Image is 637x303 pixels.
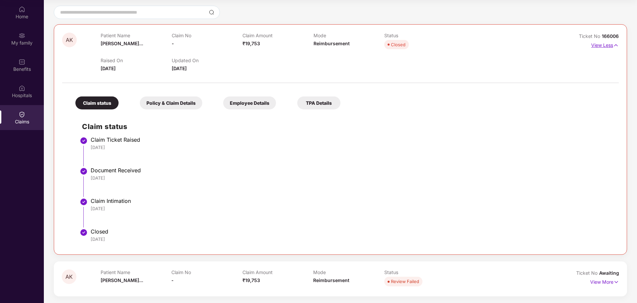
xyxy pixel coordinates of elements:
[91,167,612,174] div: Document Received
[80,198,88,206] img: svg+xml;base64,PHN2ZyBpZD0iU3RlcC1Eb25lLTMyeDMyIiB4bWxucz0iaHR0cDovL3d3dy53My5vcmcvMjAwMC9zdmciIH...
[242,269,314,275] p: Claim Amount
[140,96,202,109] div: Policy & Claim Details
[172,33,242,38] p: Claim No
[172,66,187,71] span: [DATE]
[91,175,612,181] div: [DATE]
[101,33,171,38] p: Patient Name
[171,269,242,275] p: Claim No
[19,85,25,91] img: svg+xml;base64,PHN2ZyBpZD0iSG9zcGl0YWxzIiB4bWxucz0iaHR0cDovL3d3dy53My5vcmcvMjAwMC9zdmciIHdpZHRoPS...
[223,96,276,109] div: Employee Details
[590,277,619,286] p: View More
[66,37,73,43] span: AK
[91,198,612,204] div: Claim Intimation
[314,41,350,46] span: Reimbursement
[91,236,612,242] div: [DATE]
[172,41,174,46] span: -
[171,277,174,283] span: -
[242,33,313,38] p: Claim Amount
[19,32,25,39] img: svg+xml;base64,PHN2ZyB3aWR0aD0iMjAiIGhlaWdodD0iMjAiIHZpZXdCb3g9IjAgMCAyMCAyMCIgZmlsbD0ibm9uZSIgeG...
[19,111,25,118] img: svg+xml;base64,PHN2ZyBpZD0iQ2xhaW0iIHhtbG5zPSJodHRwOi8vd3d3LnczLm9yZy8yMDAwL3N2ZyIgd2lkdGg9IjIwIi...
[80,137,88,145] img: svg+xml;base64,PHN2ZyBpZD0iU3RlcC1Eb25lLTMyeDMyIiB4bWxucz0iaHR0cDovL3d3dy53My5vcmcvMjAwMC9zdmciIH...
[297,96,340,109] div: TPA Details
[19,59,25,65] img: svg+xml;base64,PHN2ZyBpZD0iQmVuZWZpdHMiIHhtbG5zPSJodHRwOi8vd3d3LnczLm9yZy8yMDAwL3N2ZyIgd2lkdGg9Ij...
[599,270,619,276] span: Awaiting
[576,270,599,276] span: Ticket No
[82,121,612,132] h2: Claim status
[101,66,116,71] span: [DATE]
[384,33,455,38] p: Status
[91,136,612,143] div: Claim Ticket Raised
[101,41,143,46] span: [PERSON_NAME]...
[602,33,619,39] span: 166006
[101,269,172,275] p: Patient Name
[313,269,384,275] p: Mode
[91,228,612,235] div: Closed
[391,278,419,285] div: Review Failed
[391,41,406,48] div: Closed
[172,58,242,63] p: Updated On
[591,40,619,49] p: View Less
[384,269,455,275] p: Status
[313,277,349,283] span: Reimbursement
[101,58,171,63] p: Raised On
[613,42,619,49] img: svg+xml;base64,PHN2ZyB4bWxucz0iaHR0cDovL3d3dy53My5vcmcvMjAwMC9zdmciIHdpZHRoPSIxNyIgaGVpZ2h0PSIxNy...
[91,144,612,150] div: [DATE]
[65,274,73,280] span: AK
[613,278,619,286] img: svg+xml;base64,PHN2ZyB4bWxucz0iaHR0cDovL3d3dy53My5vcmcvMjAwMC9zdmciIHdpZHRoPSIxNyIgaGVpZ2h0PSIxNy...
[101,277,143,283] span: [PERSON_NAME]...
[579,33,602,39] span: Ticket No
[242,41,260,46] span: ₹19,753
[19,6,25,13] img: svg+xml;base64,PHN2ZyBpZD0iSG9tZSIgeG1sbnM9Imh0dHA6Ly93d3cudzMub3JnLzIwMDAvc3ZnIiB3aWR0aD0iMjAiIG...
[91,206,612,212] div: [DATE]
[80,167,88,175] img: svg+xml;base64,PHN2ZyBpZD0iU3RlcC1Eb25lLTMyeDMyIiB4bWxucz0iaHR0cDovL3d3dy53My5vcmcvMjAwMC9zdmciIH...
[80,228,88,236] img: svg+xml;base64,PHN2ZyBpZD0iU3RlcC1Eb25lLTMyeDMyIiB4bWxucz0iaHR0cDovL3d3dy53My5vcmcvMjAwMC9zdmciIH...
[242,277,260,283] span: ₹19,753
[75,96,119,109] div: Claim status
[209,10,214,15] img: svg+xml;base64,PHN2ZyBpZD0iU2VhcmNoLTMyeDMyIiB4bWxucz0iaHR0cDovL3d3dy53My5vcmcvMjAwMC9zdmciIHdpZH...
[314,33,384,38] p: Mode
